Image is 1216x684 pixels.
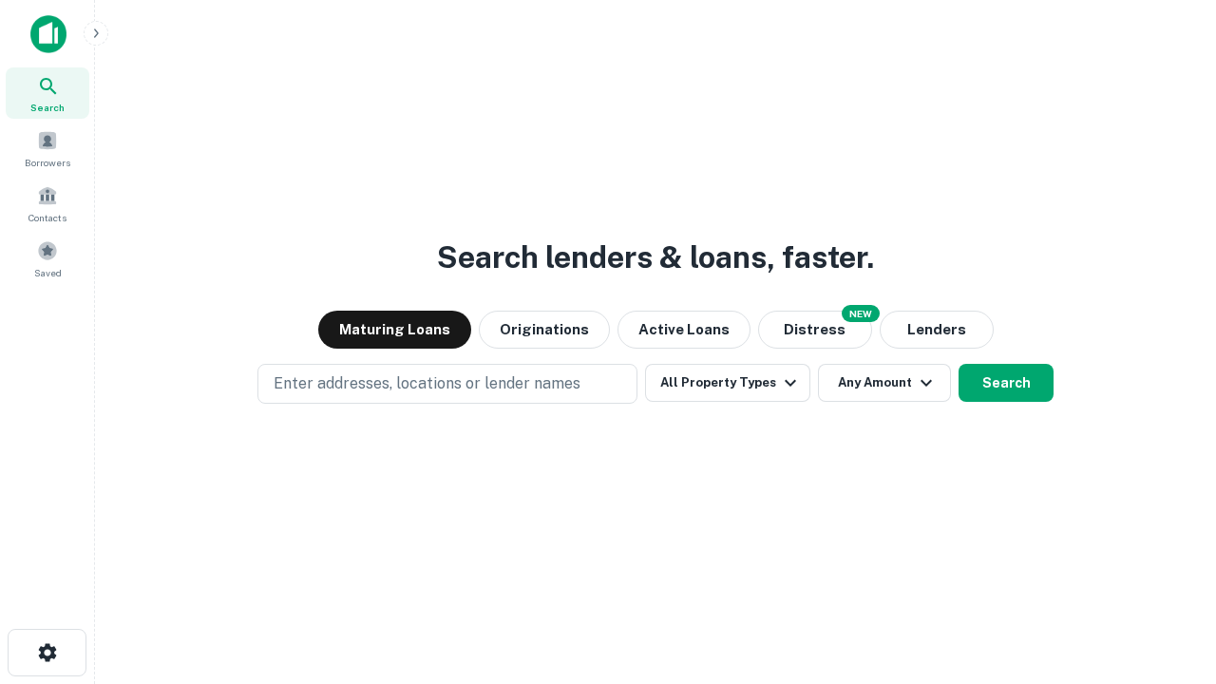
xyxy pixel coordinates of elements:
[1121,532,1216,623] iframe: Chat Widget
[34,265,62,280] span: Saved
[6,123,89,174] a: Borrowers
[645,364,810,402] button: All Property Types
[274,372,580,395] p: Enter addresses, locations or lender names
[6,67,89,119] a: Search
[30,15,66,53] img: capitalize-icon.png
[6,178,89,229] a: Contacts
[30,100,65,115] span: Search
[959,364,1054,402] button: Search
[318,311,471,349] button: Maturing Loans
[842,305,880,322] div: NEW
[479,311,610,349] button: Originations
[758,311,872,349] button: Search distressed loans with lien and other non-mortgage details.
[880,311,994,349] button: Lenders
[6,233,89,284] a: Saved
[257,364,637,404] button: Enter addresses, locations or lender names
[818,364,951,402] button: Any Amount
[25,155,70,170] span: Borrowers
[28,210,66,225] span: Contacts
[617,311,750,349] button: Active Loans
[437,235,874,280] h3: Search lenders & loans, faster.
